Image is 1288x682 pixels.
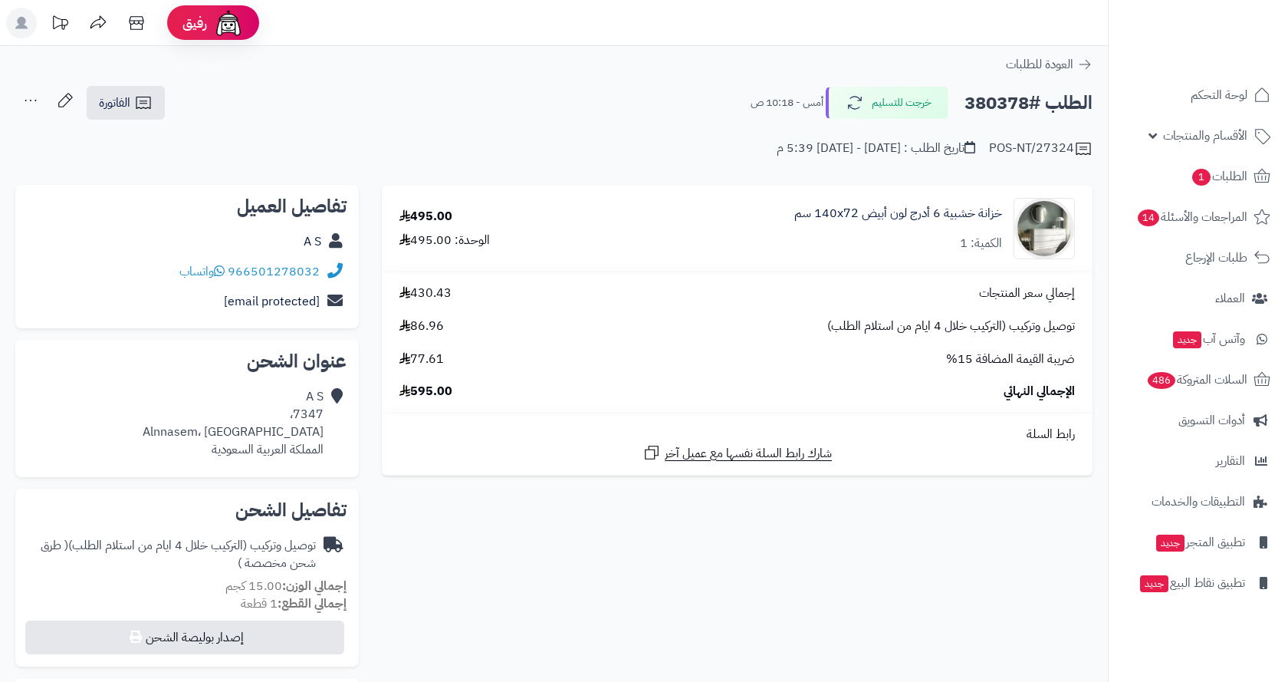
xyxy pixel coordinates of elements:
span: السلات المتروكة [1146,369,1247,390]
span: وآتس آب [1171,328,1245,350]
span: رفيق [182,14,207,32]
h2: تفاصيل العميل [28,197,347,216]
span: 595.00 [399,383,452,400]
strong: إجمالي القطع: [278,595,347,613]
a: التطبيقات والخدمات [1118,483,1279,520]
span: ( طرق شحن مخصصة ) [41,536,316,572]
div: تاريخ الطلب : [DATE] - [DATE] 5:39 م [777,140,975,157]
span: العملاء [1215,288,1245,309]
div: الوحدة: 495.00 [399,232,490,249]
div: 495.00 [399,208,452,226]
a: خزانة خشبية 6 أدرج لون أبيض 140x72 سم [794,205,1002,222]
h2: عنوان الشحن [28,352,347,371]
a: السلات المتروكة486 [1118,361,1279,398]
a: الفاتورة [87,86,165,120]
span: لوحة التحكم [1191,84,1247,106]
a: العملاء [1118,280,1279,317]
span: 1 [1192,169,1211,186]
span: أدوات التسويق [1178,410,1245,431]
a: وآتس آبجديد [1118,321,1279,357]
span: تطبيق المتجر [1155,532,1245,553]
div: الكمية: 1 [960,235,1002,252]
a: العودة للطلبات [1006,55,1092,74]
small: 15.00 كجم [225,577,347,595]
span: 430.43 [399,285,452,302]
small: 1 قطعة [241,595,347,613]
span: الطلبات [1191,166,1247,187]
span: جديد [1173,331,1201,348]
span: إجمالي سعر المنتجات [979,285,1075,302]
a: شارك رابط السلة نفسها مع عميل آخر [642,443,832,463]
button: إصدار بوليصة الشحن [25,621,344,654]
span: التقارير [1216,450,1245,472]
span: تطبيق نقاط البيع [1138,572,1245,594]
span: الأقسام والمنتجات [1163,125,1247,147]
div: توصيل وتركيب (التركيب خلال 4 ايام من استلام الطلب) [28,537,316,572]
a: الطلبات1 [1118,158,1279,195]
a: طلبات الإرجاع [1118,239,1279,276]
span: 486 [1148,372,1175,389]
a: تحديثات المنصة [41,8,79,42]
button: خرجت للتسليم [826,87,948,119]
span: 14 [1138,209,1159,226]
img: 1746709299-1702541934053-68567865785768-1000x1000-90x90.jpg [1014,198,1074,259]
h2: الطلب #380378 [964,87,1092,119]
a: أدوات التسويق [1118,402,1279,439]
span: 77.61 [399,351,444,368]
span: شارك رابط السلة نفسها مع عميل آخر [665,445,832,463]
span: الإجمالي النهائي [1004,383,1075,400]
a: واتساب [179,262,225,281]
span: العودة للطلبات [1006,55,1073,74]
a: 966501278032 [228,262,320,281]
div: رابط السلة [388,426,1086,443]
span: الفاتورة [99,94,130,112]
span: جديد [1156,535,1184,552]
div: A S 7347، Alnnasem، [GEOGRAPHIC_DATA] المملكة العربية السعودية [143,388,324,458]
span: المراجعات والأسئلة [1136,206,1247,228]
a: المراجعات والأسئلة14 [1118,199,1279,236]
a: لوحة التحكم [1118,77,1279,114]
a: تطبيق نقاط البيعجديد [1118,565,1279,601]
span: جديد [1140,575,1168,592]
span: 86.96 [399,318,444,335]
div: POS-NT/27324 [989,140,1092,158]
a: تطبيق المتجرجديد [1118,524,1279,561]
a: A S [304,232,321,251]
span: طلبات الإرجاع [1185,247,1247,269]
span: ضريبة القيمة المضافة 15% [946,351,1075,368]
img: ai-face.png [213,8,244,38]
strong: إجمالي الوزن: [282,577,347,595]
h2: تفاصيل الشحن [28,501,347,519]
a: التقارير [1118,443,1279,479]
span: التطبيقات والخدمات [1152,491,1245,512]
span: توصيل وتركيب (التركيب خلال 4 ايام من استلام الطلب) [827,318,1075,335]
small: أمس - 10:18 ص [751,95,823,110]
a: [email protected] [224,292,320,311]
